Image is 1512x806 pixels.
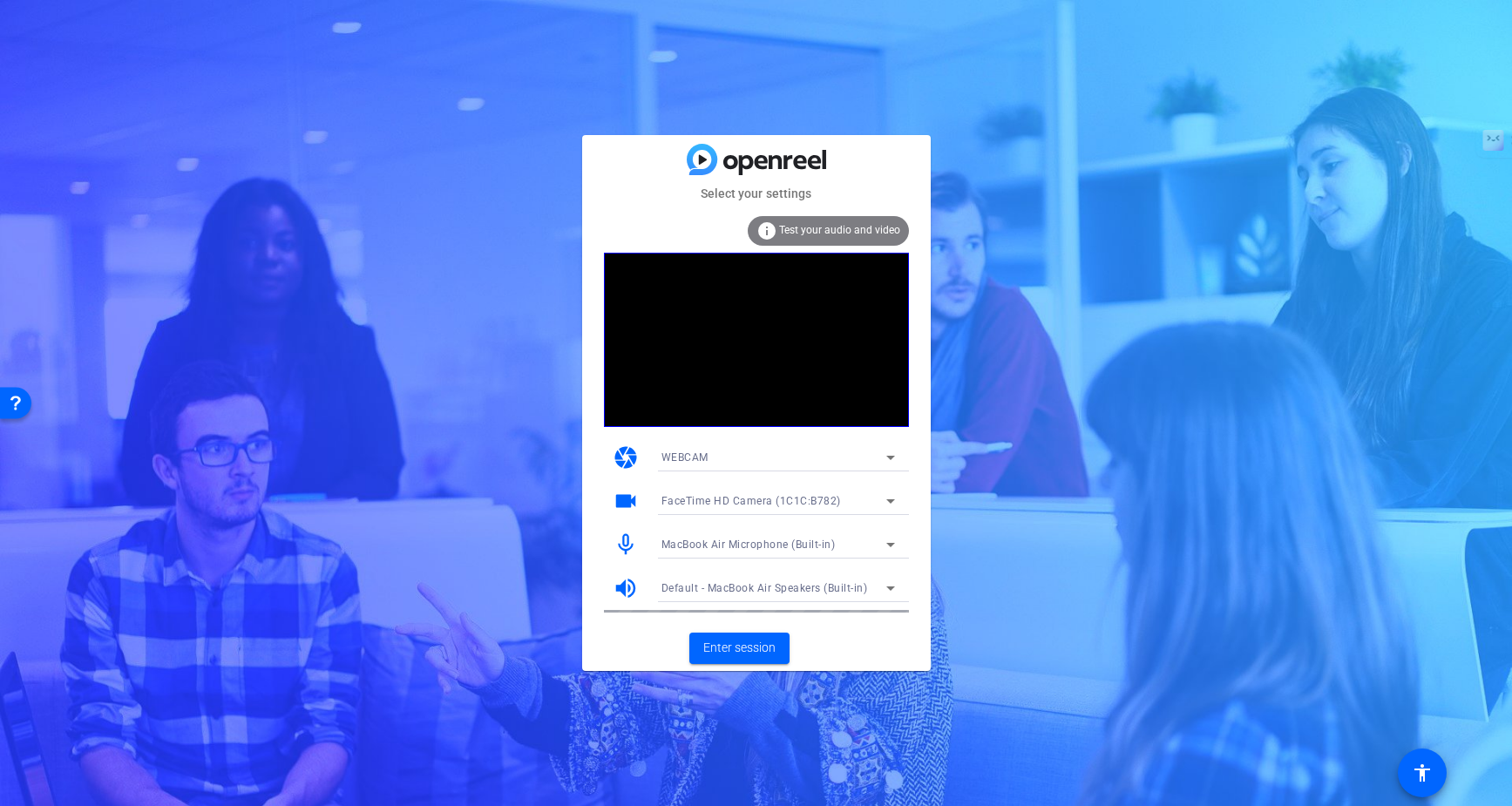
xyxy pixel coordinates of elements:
[687,144,826,174] img: blue-gradient.svg
[703,639,776,657] span: Enter session
[582,184,931,203] mat-card-subtitle: Select your settings
[779,224,900,236] span: Test your audio and video
[613,532,639,558] mat-icon: mic_none
[661,582,868,594] span: Default - MacBook Air Speakers (Built-in)
[689,633,790,664] button: Enter session
[756,220,777,241] mat-icon: info
[661,538,836,551] span: MacBook Air Microphone (Built-in)
[661,451,709,464] span: WEBCAM
[613,444,639,471] mat-icon: camera
[613,575,639,601] mat-icon: volume_up
[613,488,639,514] mat-icon: videocam
[661,495,841,507] span: FaceTime HD Camera (1C1C:B782)
[1412,762,1433,783] mat-icon: accessibility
